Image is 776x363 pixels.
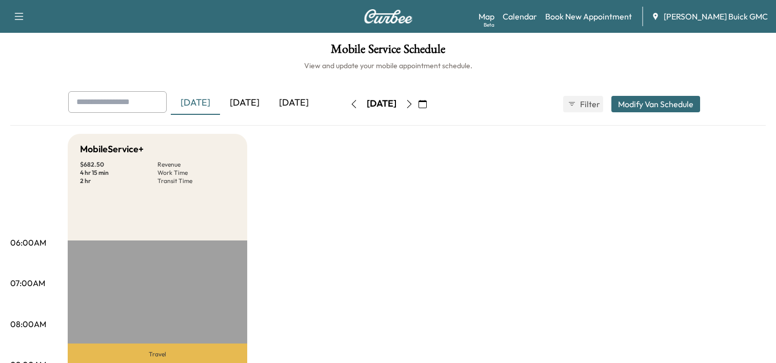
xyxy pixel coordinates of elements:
p: 4 hr 15 min [80,169,157,177]
a: Calendar [503,10,537,23]
p: Transit Time [157,177,235,185]
button: Modify Van Schedule [611,96,700,112]
div: [DATE] [269,91,319,115]
div: [DATE] [171,91,220,115]
a: MapBeta [479,10,494,23]
p: 06:00AM [10,236,46,249]
p: 2 hr [80,177,157,185]
div: [DATE] [220,91,269,115]
button: Filter [563,96,603,112]
div: Beta [484,21,494,29]
h5: MobileService+ [80,142,144,156]
span: Filter [580,98,599,110]
h6: View and update your mobile appointment schedule. [10,60,766,71]
p: 08:00AM [10,318,46,330]
p: 07:00AM [10,277,45,289]
p: Work Time [157,169,235,177]
p: Revenue [157,160,235,169]
h1: Mobile Service Schedule [10,43,766,60]
a: Book New Appointment [545,10,632,23]
span: [PERSON_NAME] Buick GMC [664,10,768,23]
div: [DATE] [367,97,396,110]
img: Curbee Logo [364,9,413,24]
p: $ 682.50 [80,160,157,169]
